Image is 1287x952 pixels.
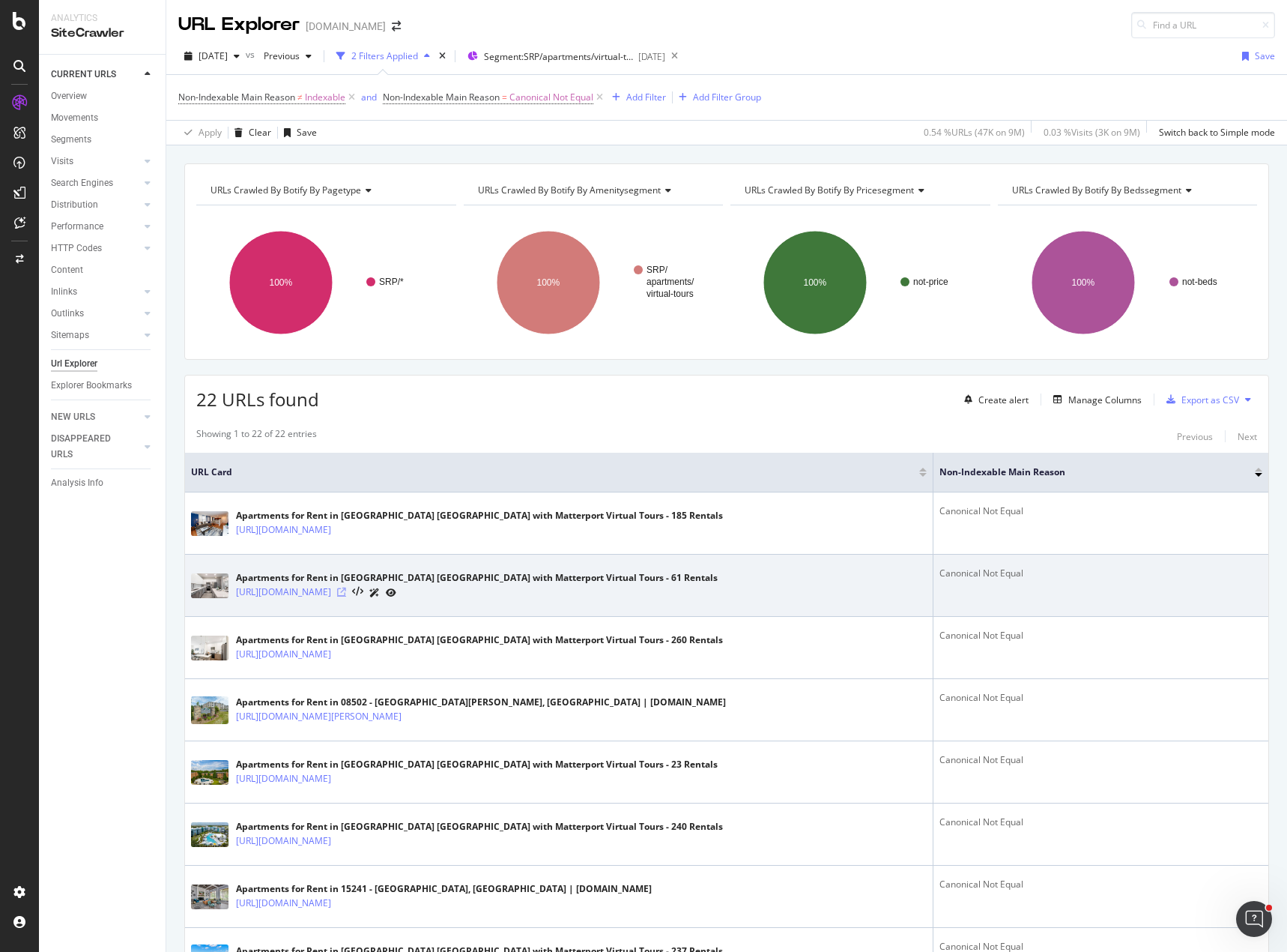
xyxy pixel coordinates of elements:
div: DISAPPEARED URLS [51,431,127,463]
div: Canonical Not Equal [939,816,1262,829]
a: Inlinks [51,284,140,300]
iframe: Intercom live chat [1236,901,1272,937]
div: Canonical Not Equal [939,691,1262,705]
div: Showing 1 to 22 of 22 entries [196,427,317,445]
text: apartments/ [646,277,694,287]
div: NEW URLS [51,409,95,425]
a: Explorer Bookmarks [51,378,155,394]
img: main image [191,636,228,660]
div: Overview [51,88,87,104]
a: URL Inspection [386,585,396,600]
div: Search Engines [51,175,113,191]
span: 2025 Sep. 5th [199,49,228,62]
span: Non-Indexable Main Reason [178,91,295,103]
input: Find a URL [1131,12,1275,38]
svg: A chart. [998,217,1258,348]
button: Add Filter [606,88,666,106]
span: Non-Indexable Main Reason [939,466,1232,479]
a: CURRENT URLS [51,67,140,82]
h4: URLs Crawled By Botify By amenitysegment [475,178,710,202]
div: CURRENT URLS [51,67,116,82]
span: Indexable [305,87,345,108]
div: Apartments for Rent in 15241 - [GEOGRAPHIC_DATA], [GEOGRAPHIC_DATA] | [DOMAIN_NAME] [236,882,652,896]
div: Export as CSV [1181,394,1239,406]
span: ≠ [297,91,303,103]
div: Save [297,126,317,139]
a: DISAPPEARED URLS [51,431,140,463]
div: [DATE] [638,50,665,63]
div: Apartments for Rent in [GEOGRAPHIC_DATA] [GEOGRAPHIC_DATA] with Matterport Virtual Tours - 240 Re... [236,820,723,834]
div: Explorer Bookmarks [51,378,132,394]
div: Sitemaps [51,328,89,343]
div: Add Filter [626,91,666,103]
span: URLs Crawled By Botify By amenitysegment [478,184,661,196]
button: Create alert [958,388,1029,412]
div: Analysis Info [51,475,103,491]
a: Performance [51,219,140,235]
div: times [436,49,449,64]
div: and [361,91,377,103]
div: Clear [249,126,271,139]
div: Save [1255,49,1275,62]
div: SiteCrawler [51,25,154,42]
a: Analysis Info [51,475,155,491]
a: Content [51,262,155,278]
h4: URLs Crawled By Botify By pricesegment [742,178,977,202]
span: vs [246,48,258,61]
text: SRP/ [646,265,668,275]
div: Apartments for Rent in [GEOGRAPHIC_DATA] [GEOGRAPHIC_DATA] with Matterport Virtual Tours - 185 Re... [236,509,723,522]
button: Next [1238,427,1257,445]
div: A chart. [464,217,721,348]
a: Movements [51,110,155,126]
img: main image [191,511,228,536]
a: Distribution [51,197,140,213]
span: Previous [258,49,300,62]
div: Previous [1177,430,1213,443]
div: Apartments for Rent in 08502 - [GEOGRAPHIC_DATA][PERSON_NAME], [GEOGRAPHIC_DATA] | [DOMAIN_NAME] [236,696,726,709]
div: Manage Columns [1068,394,1142,406]
div: URL Explorer [178,12,300,37]
a: Outlinks [51,306,140,322]
text: 100% [1071,277,1094,288]
img: main image [191,760,228,785]
div: Canonical Not Equal [939,504,1262,518]
div: HTTP Codes [51,241,102,256]
a: [URL][DOMAIN_NAME] [236,896,331,911]
a: HTTP Codes [51,241,140,256]
span: Segment: SRP/apartments/virtual-tours [484,50,634,63]
button: Export as CSV [1160,388,1239,412]
a: [URL][DOMAIN_NAME] [236,647,331,662]
a: Search Engines [51,175,140,191]
div: Segments [51,132,91,148]
div: Add Filter Group [693,91,761,103]
div: Create alert [978,394,1029,406]
button: Add Filter Group [673,88,761,106]
a: [URL][DOMAIN_NAME] [236,585,331,600]
div: 0.03 % Visits ( 3K on 9M ) [1044,126,1140,139]
div: Apartments for Rent in [GEOGRAPHIC_DATA] [GEOGRAPHIC_DATA] with Matterport Virtual Tours - 61 Ren... [236,571,718,585]
button: Save [1236,44,1275,68]
span: URLs Crawled By Botify By pricesegment [745,184,914,196]
text: 100% [270,277,293,288]
h4: URLs Crawled By Botify By bedssegment [1009,178,1244,202]
button: Previous [258,44,318,68]
div: Canonical Not Equal [939,878,1262,891]
svg: A chart. [730,217,987,348]
a: Url Explorer [51,356,155,372]
div: Content [51,262,83,278]
svg: A chart. [196,217,453,348]
div: Inlinks [51,284,77,300]
a: [URL][DOMAIN_NAME][PERSON_NAME] [236,709,402,724]
span: = [502,91,507,103]
text: not-price [913,277,948,287]
div: Canonical Not Equal [939,629,1262,642]
button: 2 Filters Applied [330,44,436,68]
button: Apply [178,121,222,145]
div: arrow-right-arrow-left [392,21,401,31]
button: Segment:SRP/apartments/virtual-tours[DATE] [461,44,665,68]
div: [DOMAIN_NAME] [306,19,386,34]
a: [URL][DOMAIN_NAME] [236,834,331,849]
